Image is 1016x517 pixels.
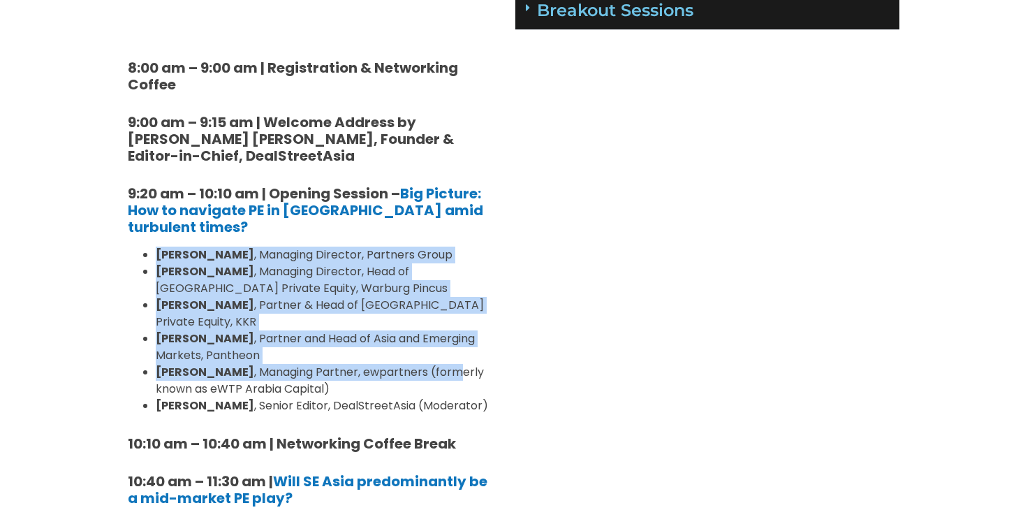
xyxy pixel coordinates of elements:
[156,398,491,414] li: , Senior Editor, DealStreetAsia (Moderator)
[128,184,483,237] a: Big Picture: How to navigate PE in [GEOGRAPHIC_DATA] amid turbulent times?
[156,263,491,297] li: , Managing Director, Head of [GEOGRAPHIC_DATA] Private Equity, Warburg Pincus
[128,434,456,453] b: 10:10 am – 10:40 am | Networking Coffee Break
[156,330,254,347] strong: [PERSON_NAME]
[128,472,487,508] b: 10:40 am – 11:30 am |
[156,330,491,364] li: , Partner and Head of Asia and Emerging Markets, Pantheon
[156,263,254,279] strong: [PERSON_NAME]
[156,364,491,398] li: , Managing Partner, ewpartners (formerly known as eWTP Arabia Capital)
[156,247,254,263] strong: [PERSON_NAME]
[156,297,491,330] li: , Partner & Head of [GEOGRAPHIC_DATA] Private Equity, KKR
[128,184,483,237] b: 9:20 am – 10:10 am | Opening Session –
[156,297,254,313] strong: [PERSON_NAME]
[128,112,454,166] strong: 9:00 am – 9:15 am | Welcome Address by [PERSON_NAME] [PERSON_NAME], Founder & Editor-in-Chief, De...
[156,364,254,380] strong: [PERSON_NAME]
[128,472,487,508] a: Will SE Asia predominantly be a mid-market PE play?
[156,247,491,263] li: , Managing Director, Partners Group
[156,398,254,414] strong: [PERSON_NAME]
[128,58,458,94] strong: 8:00 am – 9:00 am | Registration & Networking Coffee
